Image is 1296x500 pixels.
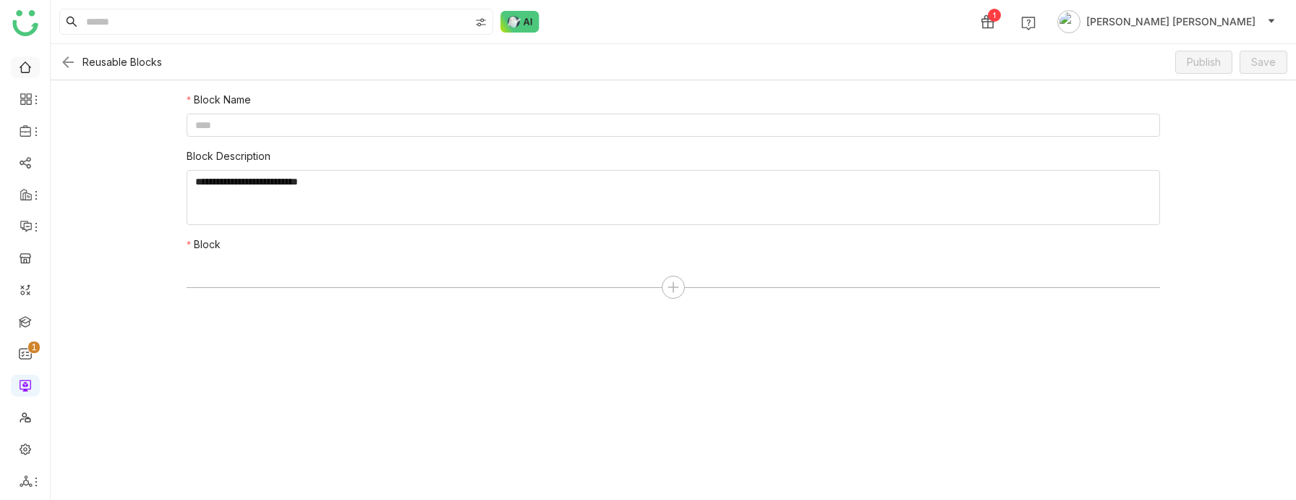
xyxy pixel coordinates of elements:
[1054,10,1279,33] button: [PERSON_NAME] [PERSON_NAME]
[475,17,487,28] img: search-type.svg
[1021,16,1036,30] img: help.svg
[187,148,270,164] label: Block Description
[12,10,38,36] img: logo
[28,342,40,353] nz-badge-sup: 1
[59,54,77,71] img: back.svg
[1057,10,1080,33] img: avatar
[988,9,1001,22] div: 1
[1175,51,1232,74] button: Publish
[1086,14,1255,30] span: [PERSON_NAME] [PERSON_NAME]
[187,237,220,253] label: Block
[1240,51,1287,74] button: Save
[31,340,37,355] p: 1
[500,11,540,33] img: ask-buddy-normal.svg
[82,56,162,68] div: Reusable Blocks
[187,92,250,108] label: Block Name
